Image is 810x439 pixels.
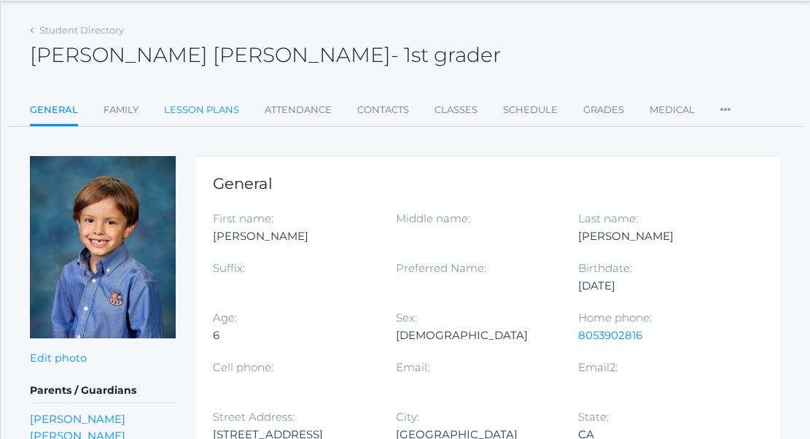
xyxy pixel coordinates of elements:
label: Cell phone: [213,360,273,374]
a: Contacts [357,96,409,125]
div: [PERSON_NAME] [213,228,374,245]
label: Last name: [578,211,638,225]
a: 8053902816 [578,328,642,342]
label: Email2: [578,360,618,374]
div: [PERSON_NAME] [578,228,739,245]
label: State: [578,410,609,424]
a: General [30,96,78,127]
h1: General [213,175,762,192]
div: [DEMOGRAPHIC_DATA] [396,327,557,344]
label: Street Address: [213,410,295,424]
a: Medical [650,96,695,125]
label: Home phone: [578,311,652,325]
label: First name: [213,211,273,225]
img: Austen Crosby [30,156,176,338]
a: Classes [435,96,478,125]
a: Student Directory [39,24,124,36]
label: Middle name: [396,211,470,225]
label: Age: [213,311,237,325]
label: Birthdate: [578,261,632,275]
a: Grades [583,96,624,125]
label: Preferred Name: [396,261,486,275]
h2: [PERSON_NAME] [PERSON_NAME] [30,44,501,66]
h5: Parents / Guardians [30,378,176,403]
label: Suffix: [213,261,245,275]
a: [PERSON_NAME] [30,411,125,427]
div: [DATE] [578,277,739,295]
a: Schedule [503,96,558,125]
a: Edit photo [30,351,87,365]
label: Email: [396,360,429,374]
span: - 1st grader [391,42,501,67]
label: Sex: [396,311,417,325]
div: 6 [213,327,374,344]
a: Attendance [265,96,332,125]
label: City: [396,410,419,424]
a: Family [104,96,139,125]
a: Lesson Plans [164,96,239,125]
